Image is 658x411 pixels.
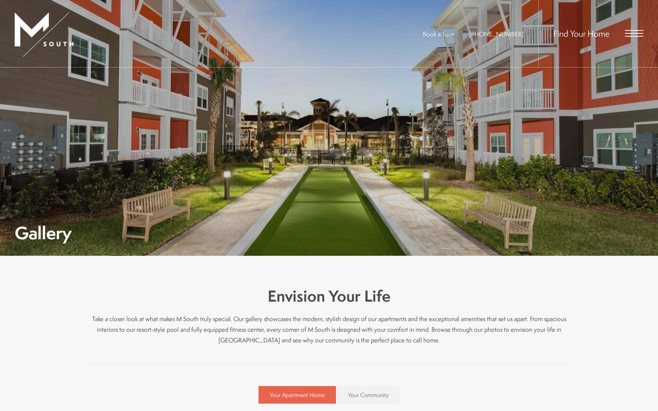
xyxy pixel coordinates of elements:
[348,391,388,399] span: Your Community
[625,30,643,37] button: Open Menu
[423,30,454,38] a: Book a Tour
[337,386,400,404] a: Your Community
[90,285,568,307] h3: Envision Your Life
[15,12,73,57] img: MSouth
[469,30,524,38] a: Call Us at 813-570-8014
[270,391,325,399] span: Your Apartment Home
[553,28,610,39] a: Find Your Home
[469,30,524,38] span: [PHONE_NUMBER]
[15,225,72,241] h1: Gallery
[90,313,568,345] p: Take a closer look at what makes M South truly special. Our gallery showcases the modern, stylish...
[258,386,336,404] a: Your Apartment Home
